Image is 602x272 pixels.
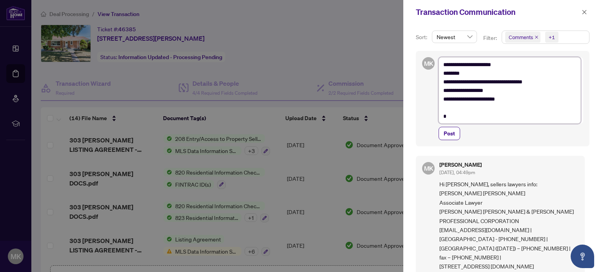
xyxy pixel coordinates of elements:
[424,163,433,173] span: MK
[416,33,429,41] p: Sort:
[424,59,433,68] span: MK
[444,127,455,140] span: Post
[439,169,475,175] span: [DATE], 04:49pm
[439,162,482,168] h5: [PERSON_NAME]
[416,6,579,18] div: Transaction Communication
[437,31,472,43] span: Newest
[483,34,498,42] p: Filter:
[582,9,587,15] span: close
[549,33,555,41] div: +1
[505,32,540,43] span: Comments
[535,35,539,39] span: close
[571,245,594,268] button: Open asap
[509,33,533,41] span: Comments
[439,127,460,140] button: Post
